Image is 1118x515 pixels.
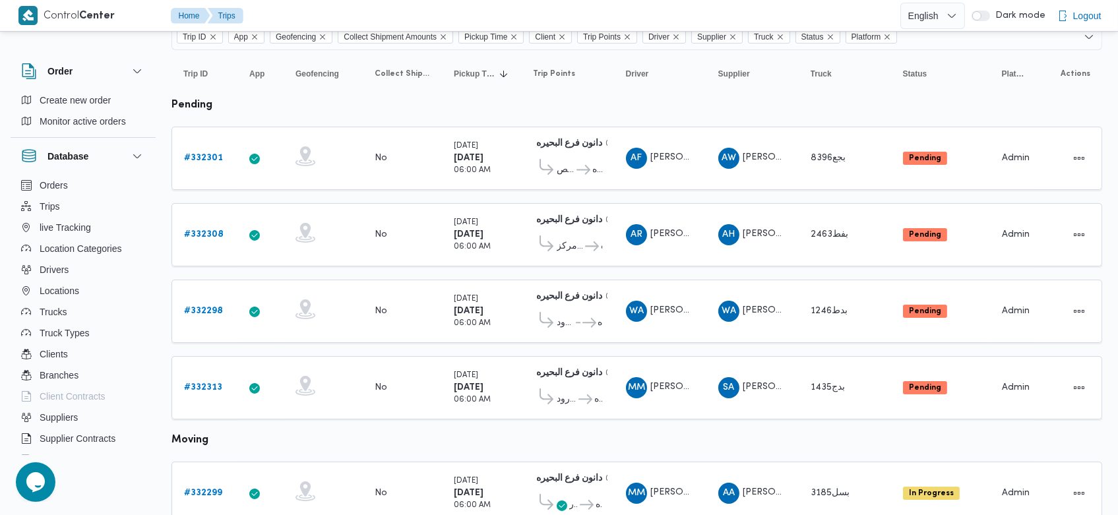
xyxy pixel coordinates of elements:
span: WA [629,301,644,322]
button: Remove Truck from selection in this group [776,33,784,41]
a: #332313 [184,380,222,396]
button: Orders [16,175,150,196]
b: moving [171,435,208,445]
button: Logout [1052,3,1107,29]
span: Client [529,29,572,44]
span: [PERSON_NAME] [PERSON_NAME] [743,382,896,391]
button: Drivers [16,259,150,280]
div: No [375,305,387,317]
span: Trip ID [183,30,206,44]
b: # 332313 [184,383,222,392]
div: Slah Aataiah Jab Allah Muhammad [718,377,739,398]
button: Trip ID [178,63,231,84]
span: Truck Types [40,325,89,341]
span: Geofencing [295,69,339,79]
button: Home [171,8,210,24]
span: بفط2463 [811,230,848,239]
span: Truck [748,29,790,44]
button: Open list of options [1084,32,1094,42]
button: App [244,63,277,84]
small: 02:02 PM [606,217,641,224]
button: Trucks [16,301,150,322]
span: بدط1246 [811,307,848,315]
span: Driver [648,30,669,44]
h3: Order [47,63,73,79]
span: Branches [40,367,78,383]
div: Muhammad Mahmood Alsaid Azam [626,483,647,504]
button: Supplier [713,63,792,84]
span: Orders [40,177,68,193]
span: Collect Shipment Amounts [338,29,453,44]
button: Platform [997,63,1030,84]
span: [PERSON_NAME] [PERSON_NAME] [650,153,803,162]
small: 06:00 AM [454,502,491,509]
span: Driver [642,29,686,44]
span: App [228,29,264,44]
span: [PERSON_NAME] الدين [PERSON_NAME] [743,229,918,238]
span: Geofencing [270,29,332,44]
span: live Tracking [40,220,91,235]
button: Remove Geofencing from selection in this group [319,33,326,41]
small: [DATE] [454,477,478,485]
span: Trips [40,198,60,214]
span: AR [631,224,642,245]
span: Trucks [40,304,67,320]
div: No [375,487,387,499]
div: Order [11,90,156,137]
span: [PERSON_NAME] [743,306,818,315]
small: [DATE] [454,372,478,379]
span: WA [722,301,736,322]
button: Locations [16,280,150,301]
span: بدج1435 [811,383,845,392]
button: Remove Trip ID from selection in this group [209,33,217,41]
a: #332301 [184,150,223,166]
div: Wlaid Ahmad Mahmood Alamsairi [718,301,739,322]
span: Pending [903,305,947,318]
span: Pending [903,152,947,165]
a: #332299 [184,485,222,501]
div: Database [11,175,156,460]
span: Admin [1002,154,1030,162]
span: دانون فرع البحيره [596,497,602,513]
span: Trip Points [583,30,621,44]
button: Order [21,63,145,79]
button: Driver [621,63,700,84]
b: دانون فرع البحيره [536,292,602,301]
span: Platform [846,29,898,44]
b: دانون فرع البحيره [536,474,602,483]
span: App [249,69,264,79]
span: قسم كفر الدوار [569,497,578,513]
button: Truck Types [16,322,150,344]
span: Platform [852,30,881,44]
small: [DATE] [454,295,478,303]
button: Actions [1069,224,1090,245]
span: Admin [1002,383,1030,392]
button: Remove Pickup Time from selection in this group [510,33,518,41]
span: Pickup Time [464,30,507,44]
b: # 332308 [184,230,224,239]
small: 02:02 PM [606,370,641,377]
span: Monitor active orders [40,113,126,129]
span: MM [628,483,645,504]
span: Supplier [697,30,726,44]
span: Drivers [40,262,69,278]
iframe: chat widget [13,462,55,502]
b: [DATE] [454,154,483,162]
span: AA [723,483,735,504]
span: AF [631,148,642,169]
small: 06:00 AM [454,167,491,174]
span: App [234,30,248,44]
button: Remove Trip Points from selection in this group [623,33,631,41]
span: Dark mode [990,11,1045,21]
button: Trips [208,8,243,24]
small: 06:00 AM [454,320,491,327]
h3: Database [47,148,88,164]
a: #332308 [184,227,224,243]
div: No [375,382,387,394]
button: Devices [16,449,150,470]
span: دانون فرع البحيره [594,392,602,408]
span: Devices [40,452,73,468]
span: Admin [1002,489,1030,497]
button: Remove Driver from selection in this group [672,33,680,41]
button: Pickup TimeSorted in descending order [449,63,514,84]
